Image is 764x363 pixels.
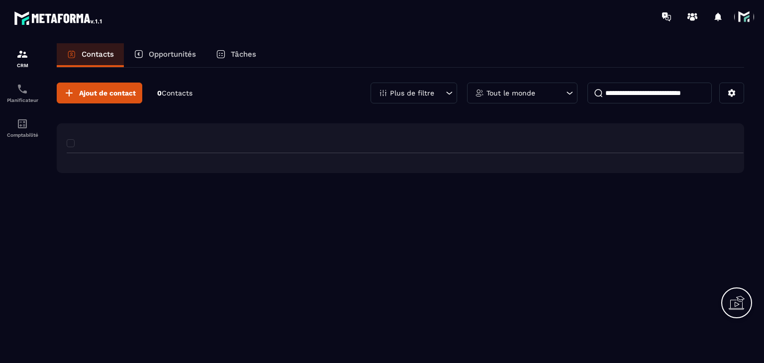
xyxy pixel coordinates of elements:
span: Contacts [162,89,192,97]
p: CRM [2,63,42,68]
a: Contacts [57,43,124,67]
p: Opportunités [149,50,196,59]
p: Contacts [82,50,114,59]
p: Tâches [231,50,256,59]
a: schedulerschedulerPlanificateur [2,76,42,110]
img: logo [14,9,103,27]
a: accountantaccountantComptabilité [2,110,42,145]
p: Plus de filtre [390,90,434,96]
p: Planificateur [2,97,42,103]
img: accountant [16,118,28,130]
span: Ajout de contact [79,88,136,98]
a: Opportunités [124,43,206,67]
img: scheduler [16,83,28,95]
p: 0 [157,89,192,98]
p: Comptabilité [2,132,42,138]
p: Tout le monde [486,90,535,96]
button: Ajout de contact [57,83,142,103]
a: Tâches [206,43,266,67]
a: formationformationCRM [2,41,42,76]
img: formation [16,48,28,60]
